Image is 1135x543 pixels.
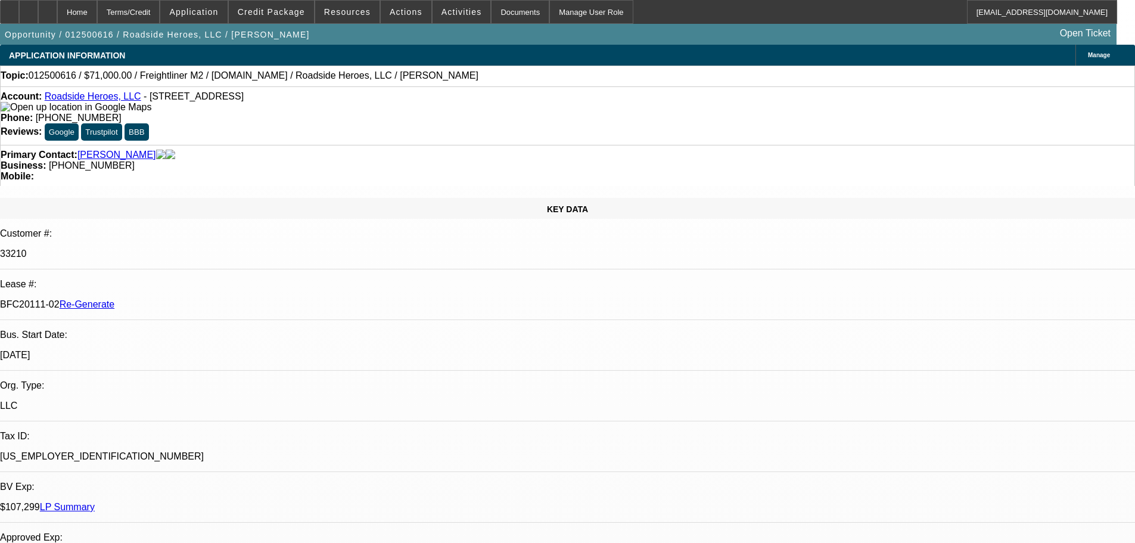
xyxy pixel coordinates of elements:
[433,1,491,23] button: Activities
[238,7,305,17] span: Credit Package
[60,299,115,309] a: Re-Generate
[160,1,227,23] button: Application
[1088,52,1110,58] span: Manage
[156,150,166,160] img: facebook-icon.png
[547,204,588,214] span: KEY DATA
[125,123,149,141] button: BBB
[5,30,310,39] span: Opportunity / 012500616 / Roadside Heroes, LLC / [PERSON_NAME]
[441,7,482,17] span: Activities
[144,91,244,101] span: - [STREET_ADDRESS]
[81,123,122,141] button: Trustpilot
[169,7,218,17] span: Application
[381,1,431,23] button: Actions
[1,113,33,123] strong: Phone:
[1,91,42,101] strong: Account:
[324,7,371,17] span: Resources
[36,113,122,123] span: [PHONE_NUMBER]
[77,150,156,160] a: [PERSON_NAME]
[1,126,42,136] strong: Reviews:
[9,51,125,60] span: APPLICATION INFORMATION
[1,102,151,112] a: View Google Maps
[40,502,95,512] a: LP Summary
[1055,23,1115,44] a: Open Ticket
[45,123,79,141] button: Google
[49,160,135,170] span: [PHONE_NUMBER]
[29,70,478,81] span: 012500616 / $71,000.00 / Freightliner M2 / [DOMAIN_NAME] / Roadside Heroes, LLC / [PERSON_NAME]
[1,150,77,160] strong: Primary Contact:
[166,150,175,160] img: linkedin-icon.png
[1,160,46,170] strong: Business:
[1,102,151,113] img: Open up location in Google Maps
[1,171,34,181] strong: Mobile:
[45,91,141,101] a: Roadside Heroes, LLC
[315,1,380,23] button: Resources
[1,70,29,81] strong: Topic:
[390,7,422,17] span: Actions
[229,1,314,23] button: Credit Package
